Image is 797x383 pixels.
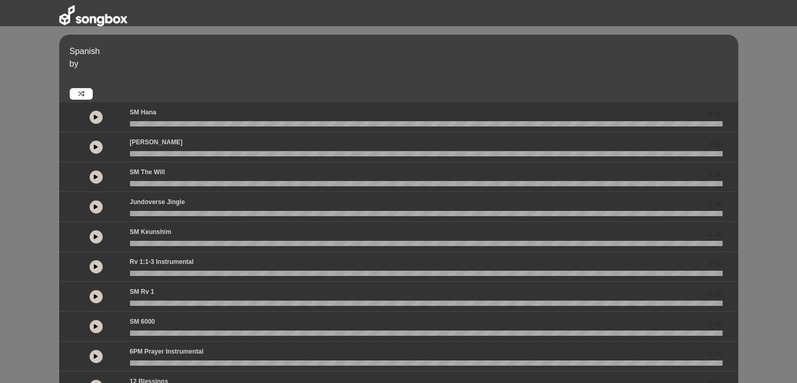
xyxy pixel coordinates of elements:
span: 0.00 [708,109,722,120]
p: SM Keunshim [130,227,171,237]
span: by [70,59,79,68]
span: 0.00 [708,199,722,210]
span: 0.00 [708,348,722,359]
span: 0.00 [708,259,722,270]
p: SM The Will [130,167,165,177]
span: 0.00 [708,229,722,240]
p: [PERSON_NAME] [130,137,183,147]
p: 6PM Prayer Instrumental [130,347,204,356]
p: SM Hana [130,108,157,117]
img: songbox-logo-white.png [59,5,127,26]
p: SM Rv 1 [130,287,155,296]
span: 0.00 [708,169,722,180]
p: SM 6000 [130,317,155,326]
p: Jundoverse Jingle [130,197,185,207]
span: 0.00 [708,289,722,300]
p: Spanish [70,45,736,58]
span: 0.00 [708,139,722,150]
span: 0.00 [708,318,722,329]
p: Rv 1:1-3 Instrumental [130,257,194,267]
